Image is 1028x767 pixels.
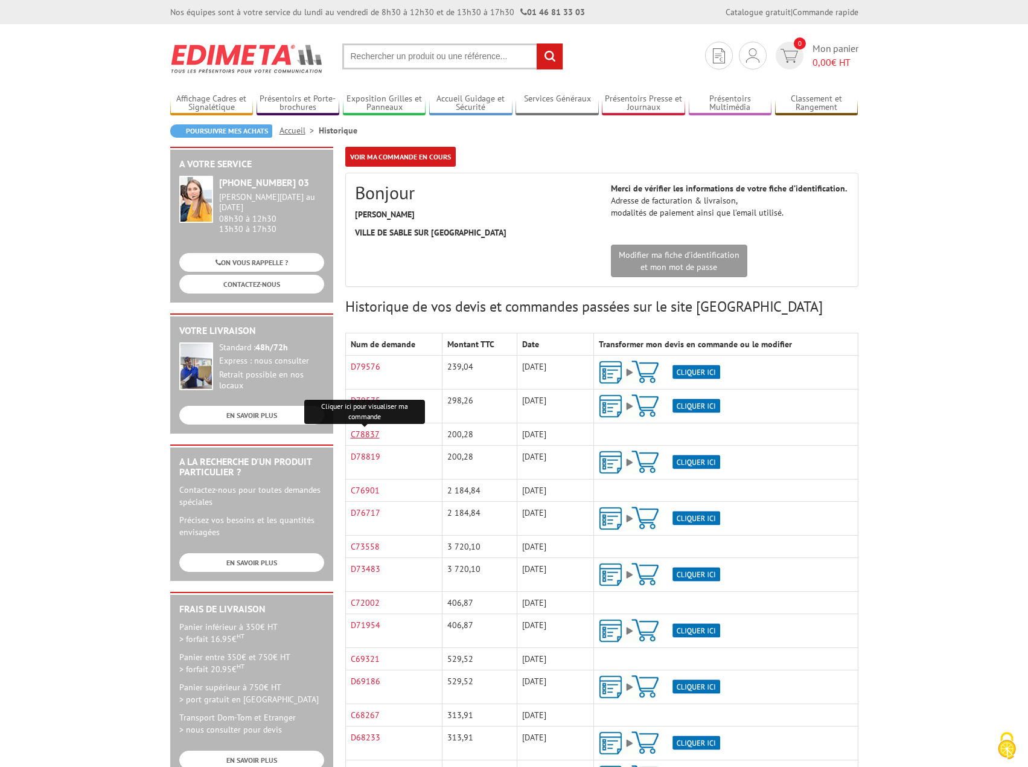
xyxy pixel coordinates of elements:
[319,124,357,136] li: Historique
[237,632,244,640] sup: HT
[442,446,517,480] td: 200,28
[170,124,272,138] a: Poursuivre mes achats
[351,395,380,406] a: D79575
[442,502,517,536] td: 2 184,84
[179,406,324,425] a: EN SAVOIR PLUS
[179,342,213,390] img: widget-livraison.jpg
[746,48,759,63] img: devis rapide
[219,342,324,353] div: Standard :
[179,253,324,272] a: ON VOUS RAPPELLE ?
[179,514,324,538] p: Précisez vos besoins et les quantités envisagées
[442,423,517,446] td: 200,28
[170,36,324,81] img: Edimeta
[442,648,517,670] td: 529,52
[517,446,593,480] td: [DATE]
[351,597,380,608] a: C72002
[713,48,725,63] img: devis rapide
[594,333,858,356] th: Transformer mon devis en commande ou le modifier
[726,6,858,18] div: |
[611,245,747,277] a: Modifier ma fiche d'identificationet mon mot de passe
[179,711,324,736] p: Transport Dom-Tom et Etranger
[986,726,1028,767] button: Cookies (fenêtre modale)
[179,694,319,705] span: > port gratuit en [GEOGRAPHIC_DATA]
[442,592,517,614] td: 406,87
[442,536,517,558] td: 3 720,10
[599,675,720,699] img: ajout-vers-panier.png
[813,56,831,68] span: 0,00
[517,648,593,670] td: [DATE]
[442,727,517,760] td: 313,91
[517,704,593,727] td: [DATE]
[429,94,512,114] a: Accueil Guidage et Sécurité
[517,333,593,356] th: Date
[813,42,858,69] span: Mon panier
[219,356,324,367] div: Express : nous consulter
[219,192,324,213] div: [PERSON_NAME][DATE] au [DATE]
[255,342,288,353] strong: 48h/72h
[599,619,720,643] img: ajout-vers-panier.png
[442,614,517,648] td: 406,87
[689,94,772,114] a: Présentoirs Multimédia
[351,451,380,462] a: D78819
[517,592,593,614] td: [DATE]
[179,664,244,675] span: > forfait 20.95€
[517,614,593,648] td: [DATE]
[516,94,599,114] a: Services Généraux
[775,94,858,114] a: Classement et Rangement
[351,710,380,720] a: C68267
[351,541,380,552] a: C73558
[219,192,324,234] div: 08h30 à 12h30 13h30 à 17h30
[517,727,593,760] td: [DATE]
[351,563,380,574] a: D73483
[793,7,858,18] a: Commande rapide
[351,429,380,440] a: C78837
[517,536,593,558] td: [DATE]
[599,507,720,530] img: ajout-vers-panier.png
[179,484,324,508] p: Contactez-nous pour toutes demandes spéciales
[179,457,324,478] h2: A la recherche d'un produit particulier ?
[520,7,585,18] strong: 01 46 81 33 03
[599,394,720,418] img: ajout-vers-panier.png
[179,651,324,675] p: Panier entre 350€ et 750€ HT
[351,507,380,518] a: D76717
[351,485,380,496] a: C76901
[179,621,324,645] p: Panier inférieur à 350€ HT
[602,94,685,114] a: Présentoirs Presse et Journaux
[170,6,585,18] div: Nos équipes sont à votre service du lundi au vendredi de 8h30 à 12h30 et de 13h30 à 17h30
[781,49,798,63] img: devis rapide
[773,42,858,69] a: devis rapide 0 Mon panier 0,00€ HT
[179,326,324,336] h2: Votre livraison
[611,182,849,219] p: Adresse de facturation & livraison, modalités de paiement ainsi que l’email utilisé.
[517,480,593,502] td: [DATE]
[257,94,340,114] a: Présentoirs et Porte-brochures
[599,731,720,755] img: ajout-vers-panier.png
[355,209,415,220] strong: [PERSON_NAME]
[179,159,324,170] h2: A votre service
[179,604,324,615] h2: Frais de Livraison
[219,370,324,391] div: Retrait possible en nos locaux
[345,147,456,167] a: Voir ma commande en cours
[351,361,380,372] a: D79576
[517,670,593,704] td: [DATE]
[517,502,593,536] td: [DATE]
[345,299,858,315] h3: Historique de vos devis et commandes passées sur le site [GEOGRAPHIC_DATA]
[442,390,517,423] td: 298,26
[537,43,563,69] input: rechercher
[342,43,563,69] input: Rechercher un produit ou une référence...
[351,653,380,664] a: C69321
[355,227,506,238] strong: VILLE DE SABLE SUR [GEOGRAPHIC_DATA]
[442,558,517,592] td: 3 720,10
[442,333,517,356] th: Montant TTC
[726,7,791,18] a: Catalogue gratuit
[179,724,282,735] span: > nous consulter pour devis
[442,480,517,502] td: 2 184,84
[517,390,593,423] td: [DATE]
[179,634,244,644] span: > forfait 16.95€
[599,563,720,586] img: ajout-vers-panier.png
[179,553,324,572] a: EN SAVOIR PLUS
[442,670,517,704] td: 529,52
[345,333,442,356] th: Num de demande
[517,356,593,390] td: [DATE]
[442,356,517,390] td: 239,04
[599,451,720,474] img: ajout-vers-panier.png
